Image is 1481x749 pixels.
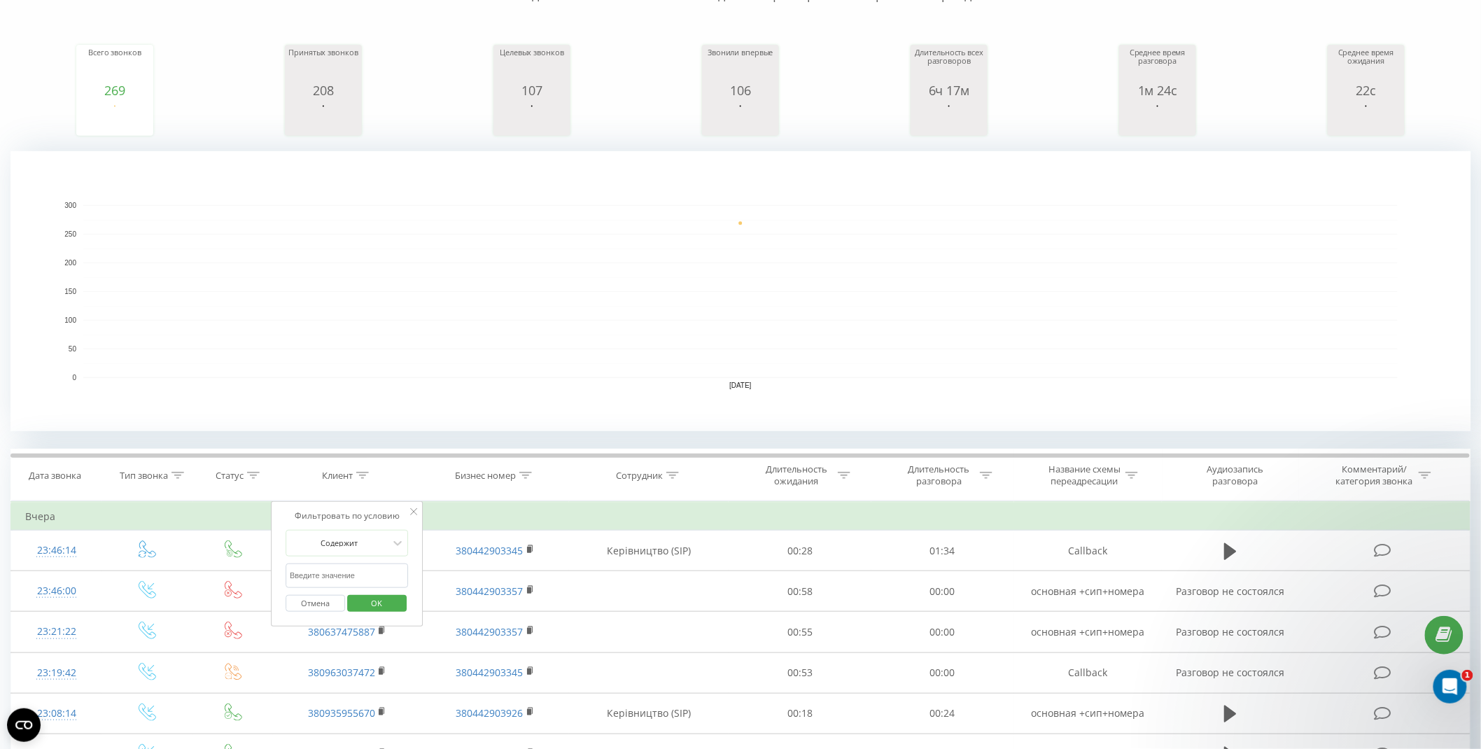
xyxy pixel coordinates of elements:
[914,83,984,97] div: 6ч 17м
[286,563,409,588] input: Введите значение
[80,48,150,83] div: Всего звонков
[72,374,76,381] text: 0
[25,577,88,605] div: 23:46:00
[497,48,567,83] div: Целевых звонков
[569,693,729,734] td: Керівництво (SIP)
[759,463,834,487] div: Длительность ожидания
[729,571,871,612] td: 00:58
[11,503,1471,531] td: Вчера
[25,700,88,727] div: 23:08:14
[1123,97,1193,139] svg: A chart.
[1014,571,1163,612] td: основная +сип+номера
[64,230,76,238] text: 250
[64,316,76,324] text: 100
[706,97,775,139] svg: A chart.
[357,592,396,614] span: OK
[25,537,88,564] div: 23:46:14
[1176,666,1284,679] span: Разговор не состоялся
[7,708,41,742] button: Open CMP widget
[456,666,524,679] a: 380442903345
[497,97,567,139] svg: A chart.
[69,345,77,353] text: 50
[64,202,76,209] text: 300
[871,531,1014,571] td: 01:34
[729,382,752,390] text: [DATE]
[120,470,168,482] div: Тип звонка
[29,470,81,482] div: Дата звонка
[1331,97,1401,139] svg: A chart.
[308,666,375,679] a: 380963037472
[322,470,353,482] div: Клиент
[455,470,516,482] div: Бизнес номер
[1123,48,1193,83] div: Среднее время разговора
[10,151,1471,431] svg: A chart.
[871,652,1014,693] td: 00:00
[64,288,76,295] text: 150
[729,612,871,652] td: 00:55
[1433,670,1467,703] iframe: Intercom live chat
[1190,463,1281,487] div: Аудиозапись разговора
[25,618,88,645] div: 23:21:22
[288,83,358,97] div: 208
[25,659,88,687] div: 23:19:42
[729,693,871,734] td: 00:18
[288,97,358,139] svg: A chart.
[1462,670,1473,681] span: 1
[64,259,76,267] text: 200
[1176,625,1284,638] span: Разговор не состоялся
[1331,83,1401,97] div: 22с
[871,571,1014,612] td: 00:00
[706,83,775,97] div: 106
[1014,693,1163,734] td: основная +сип+номера
[308,625,375,638] a: 380637475887
[616,470,663,482] div: Сотрудник
[1047,463,1122,487] div: Название схемы переадресации
[456,625,524,638] a: 380442903357
[871,693,1014,734] td: 00:24
[216,470,244,482] div: Статус
[569,531,729,571] td: Керівництво (SIP)
[288,48,358,83] div: Принятых звонков
[80,97,150,139] svg: A chart.
[456,544,524,557] a: 380442903345
[347,595,407,612] button: OK
[286,509,409,523] div: Фильтровать по условию
[286,595,345,612] button: Отмена
[729,652,871,693] td: 00:53
[871,612,1014,652] td: 00:00
[497,83,567,97] div: 107
[1014,612,1163,652] td: основная +сип+номера
[706,48,775,83] div: Звонили впервые
[456,706,524,720] a: 380442903926
[1014,531,1163,571] td: Callback
[914,97,984,139] svg: A chart.
[729,531,871,571] td: 00:28
[1176,584,1284,598] span: Разговор не состоялся
[456,584,524,598] a: 380442903357
[1333,463,1415,487] div: Комментарий/категория звонка
[1123,83,1193,97] div: 1м 24с
[1331,48,1401,83] div: Среднее время ожидания
[1014,652,1163,693] td: Callback
[901,463,976,487] div: Длительность разговора
[914,48,984,83] div: Длительность всех разговоров
[80,83,150,97] div: 269
[308,706,375,720] a: 380935955670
